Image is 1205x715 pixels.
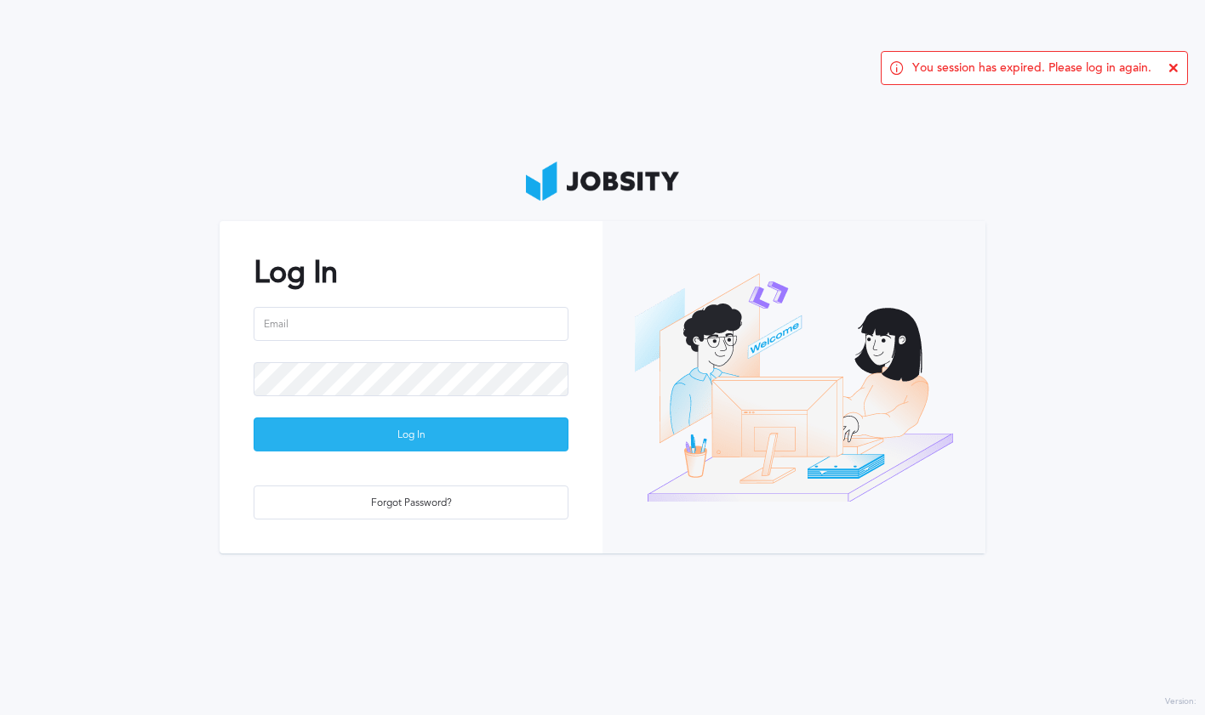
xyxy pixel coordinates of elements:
[254,418,568,452] div: Log In
[254,417,568,451] button: Log In
[254,485,568,519] button: Forgot Password?
[912,61,1151,75] span: You session has expired. Please log in again.
[1165,697,1196,707] label: Version:
[254,486,568,520] div: Forgot Password?
[254,307,568,341] input: Email
[254,255,568,290] h2: Log In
